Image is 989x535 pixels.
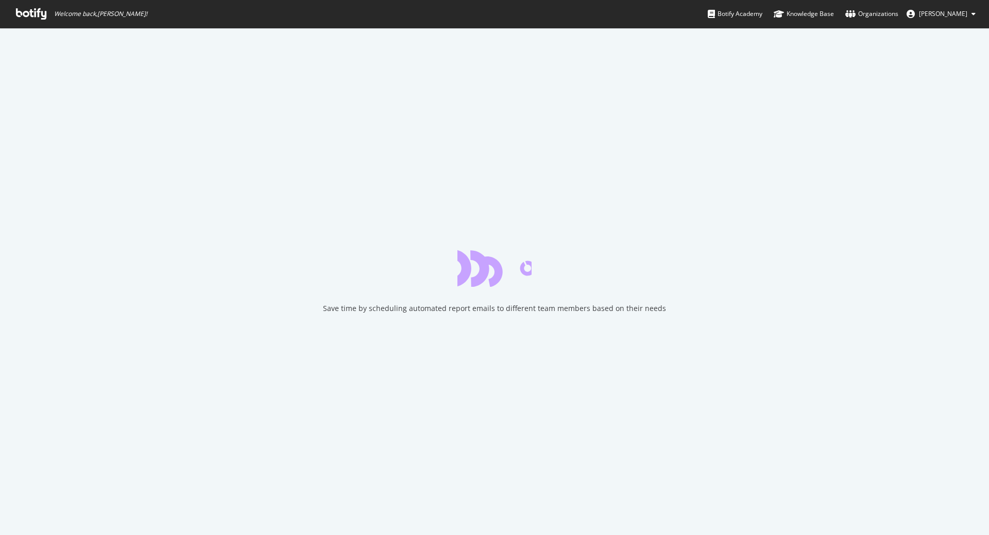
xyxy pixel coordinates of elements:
[54,10,147,18] span: Welcome back, [PERSON_NAME] !
[708,9,762,19] div: Botify Academy
[457,250,532,287] div: animation
[898,6,984,22] button: [PERSON_NAME]
[845,9,898,19] div: Organizations
[323,303,666,314] div: Save time by scheduling automated report emails to different team members based on their needs
[919,9,967,18] span: Joanne Brickles
[774,9,834,19] div: Knowledge Base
